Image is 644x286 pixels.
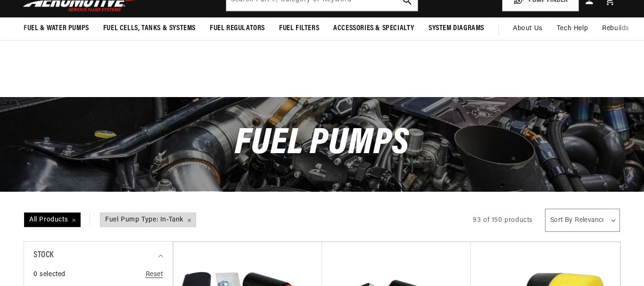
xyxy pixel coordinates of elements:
[100,213,196,227] span: Fuel Pump Type: In-Tank
[33,270,66,280] span: 0 selected
[99,213,197,227] a: Fuel Pump Type: In-Tank
[24,24,89,33] span: Fuel & Water Pumps
[24,213,99,227] a: All Products
[33,242,163,270] summary: Stock (0 selected)
[235,125,409,163] span: Fuel Pumps
[550,17,595,40] summary: Tech Help
[602,24,629,34] span: Rebuilds
[146,270,163,280] a: Reset
[272,17,326,40] summary: Fuel Filters
[33,249,54,262] span: Stock
[506,17,550,40] a: About Us
[96,17,203,40] summary: Fuel Cells, Tanks & Systems
[595,17,636,40] summary: Rebuilds
[333,24,414,33] span: Accessories & Specialty
[557,24,588,34] span: Tech Help
[473,217,533,224] span: 93 of 150 products
[103,24,196,33] span: Fuel Cells, Tanks & Systems
[203,17,272,40] summary: Fuel Regulators
[429,24,484,33] span: System Diagrams
[326,17,421,40] summary: Accessories & Specialty
[421,17,491,40] summary: System Diagrams
[17,17,96,40] summary: Fuel & Water Pumps
[279,24,319,33] span: Fuel Filters
[210,24,265,33] span: Fuel Regulators
[25,213,80,227] span: All Products
[513,25,543,32] span: About Us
